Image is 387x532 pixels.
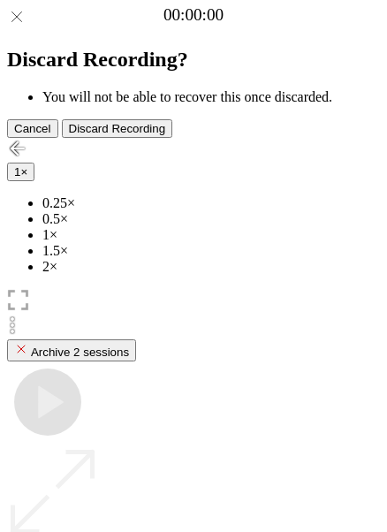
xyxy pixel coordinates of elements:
li: 1× [42,227,380,243]
li: 1.5× [42,243,380,259]
button: Discard Recording [62,119,173,138]
li: 0.25× [42,195,380,211]
div: Archive 2 sessions [14,342,129,359]
li: You will not be able to recover this once discarded. [42,89,380,105]
a: 00:00:00 [163,5,224,25]
h2: Discard Recording? [7,48,380,72]
li: 0.5× [42,211,380,227]
span: 1 [14,165,20,179]
li: 2× [42,259,380,275]
button: Archive 2 sessions [7,339,136,361]
button: 1× [7,163,34,181]
button: Cancel [7,119,58,138]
